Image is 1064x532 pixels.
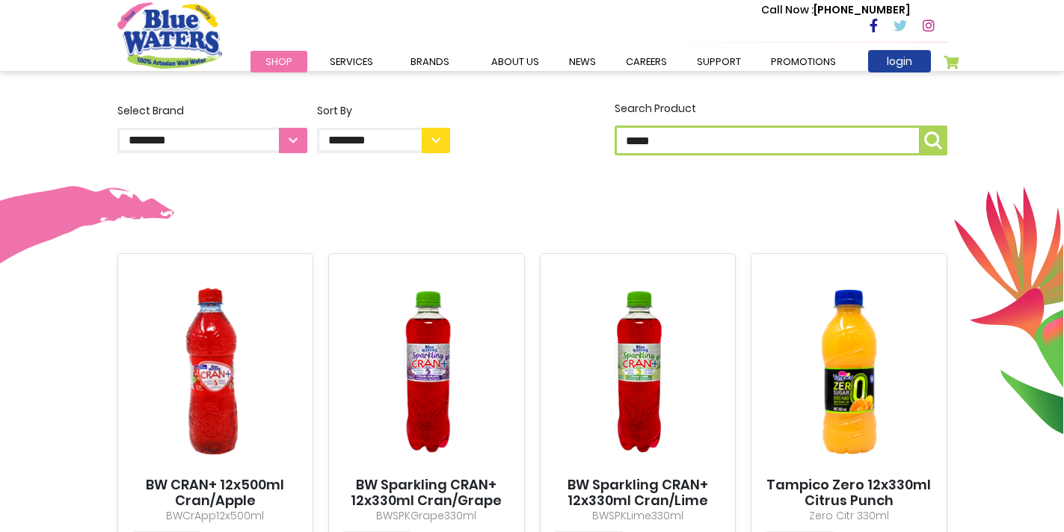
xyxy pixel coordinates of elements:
a: careers [611,51,682,72]
a: support [682,51,756,72]
button: Search Product [919,126,947,155]
a: BW Sparkling CRAN+ 12x330ml Cran/Grape [342,477,511,509]
img: BW Sparkling CRAN+ 12x330ml Cran/Lime [554,267,722,477]
select: Sort By [317,128,450,153]
p: BWCrApp12x500ml [132,508,300,524]
a: about us [476,51,554,72]
p: BWSPKLime330ml [554,508,722,524]
label: Search Product [615,101,947,155]
img: search-icon.png [924,132,942,149]
a: BW Sparkling CRAN+ 12x330ml Cran/Lime [554,477,722,509]
a: BW CRAN+ 12x500ml Cran/Apple [132,477,300,509]
a: Promotions [756,51,851,72]
div: Sort By [317,103,450,119]
p: BWSPKGrape330ml [342,508,511,524]
span: Brands [410,55,449,69]
img: Tampico Zero 12x330ml Citrus Punch [765,267,933,477]
a: Tampico Zero 12x330ml Citrus Punch [765,477,933,509]
p: [PHONE_NUMBER] [761,2,910,18]
label: Select Brand [117,103,307,153]
img: BW Sparkling CRAN+ 12x330ml Cran/Grape [342,267,511,477]
a: store logo [117,2,222,68]
p: Zero Citr 330ml [765,508,933,524]
select: Select Brand [117,128,307,153]
img: BW CRAN+ 12x500ml Cran/Apple [132,267,300,477]
span: Shop [265,55,292,69]
span: Call Now : [761,2,814,17]
span: Services [330,55,373,69]
input: Search Product [615,126,947,155]
a: login [868,50,931,72]
a: News [554,51,611,72]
